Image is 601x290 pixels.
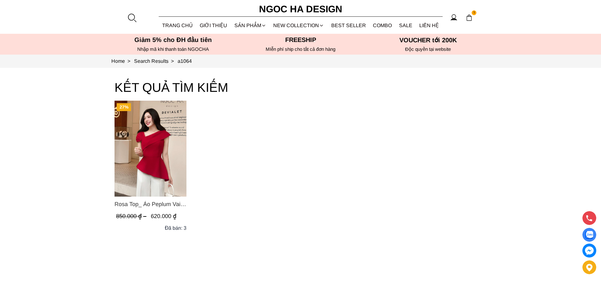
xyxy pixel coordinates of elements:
a: Combo [369,17,396,34]
a: TRANG CHỦ [159,17,197,34]
a: Link to a1064 [178,58,192,64]
font: Nhập mã khi thanh toán NGOCHA [137,46,209,52]
a: Product image - Rosa Top_ Áo Peplum Vai Lệch Xếp Ly Màu Đỏ A1064 [115,101,186,197]
h6: Độc quyền tại website [366,46,490,52]
a: LIÊN HỆ [416,17,443,34]
div: SẢN PHẨM [231,17,270,34]
a: Link to Home [111,58,134,64]
a: Link to Search Results [134,58,178,64]
a: BEST SELLER [328,17,370,34]
span: 1 [472,10,477,15]
div: Đã bán: 3 [165,224,186,232]
a: GIỚI THIỆU [196,17,231,34]
a: SALE [396,17,416,34]
span: 620.000 ₫ [151,213,176,219]
h5: VOUCHER tới 200K [366,36,490,44]
span: 850.000 ₫ [116,213,148,219]
span: > [168,58,176,64]
a: messenger [582,244,596,257]
a: NEW COLLECTION [270,17,328,34]
img: Rosa Top_ Áo Peplum Vai Lệch Xếp Ly Màu Đỏ A1064 [115,101,186,197]
img: img-CART-ICON-ksit0nf1 [466,14,473,21]
h3: KẾT QUẢ TÌM KIẾM [115,77,487,98]
a: Ngoc Ha Design [253,2,348,17]
img: Display image [585,231,593,239]
span: Rosa Top_ Áo Peplum Vai Lệch Xếp Ly Màu Đỏ A1064 [115,200,186,209]
font: Giảm 5% cho ĐH đầu tiên [134,36,212,43]
h6: MIễn phí ship cho tất cả đơn hàng [239,46,362,52]
a: Link to Rosa Top_ Áo Peplum Vai Lệch Xếp Ly Màu Đỏ A1064 [115,200,186,209]
a: Display image [582,228,596,242]
font: Freeship [285,36,316,43]
span: > [125,58,133,64]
